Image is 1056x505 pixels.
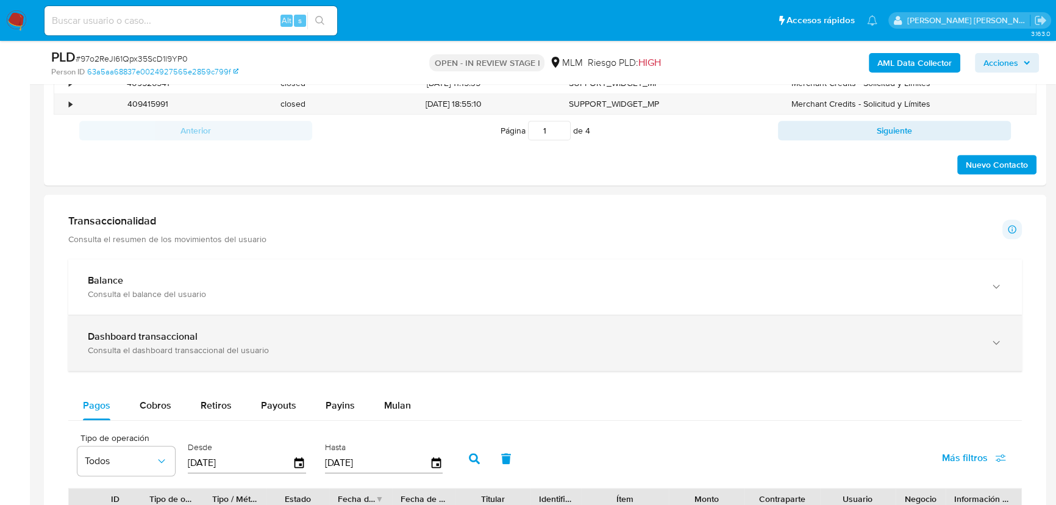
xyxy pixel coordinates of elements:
[365,94,542,114] div: [DATE] 18:55:10
[282,15,291,26] span: Alt
[76,94,220,114] div: 409415991
[429,54,544,71] p: OPEN - IN REVIEW STAGE I
[45,13,337,29] input: Buscar usuario o caso...
[957,155,1036,174] button: Nuevo Contacto
[867,15,877,26] a: Notificaciones
[966,156,1028,173] span: Nuevo Contacto
[307,12,332,29] button: search-icon
[587,56,660,70] span: Riesgo PLD:
[877,53,952,73] b: AML Data Collector
[638,56,660,70] span: HIGH
[51,47,76,66] b: PLD
[220,94,365,114] div: closed
[501,121,590,140] span: Página de
[69,98,72,110] div: •
[975,53,1039,73] button: Acciones
[907,15,1030,26] p: michelleangelica.rodriguez@mercadolibre.com.mx
[549,56,582,70] div: MLM
[298,15,302,26] span: s
[1030,29,1050,38] span: 3.163.0
[983,53,1018,73] span: Acciones
[787,14,855,27] span: Accesos rápidos
[778,121,1011,140] button: Siguiente
[79,121,312,140] button: Anterior
[585,124,590,137] span: 4
[687,94,1036,114] div: Merchant Credits - Solicitud y Límites
[1034,14,1047,27] a: Salir
[541,94,686,114] div: SUPPORT_WIDGET_MP
[87,66,238,77] a: 63a5aa68837e0024927565e2859c799f
[51,66,85,77] b: Person ID
[869,53,960,73] button: AML Data Collector
[76,52,188,65] span: # 97o2ReJI61Qpx35ScD1l9YP0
